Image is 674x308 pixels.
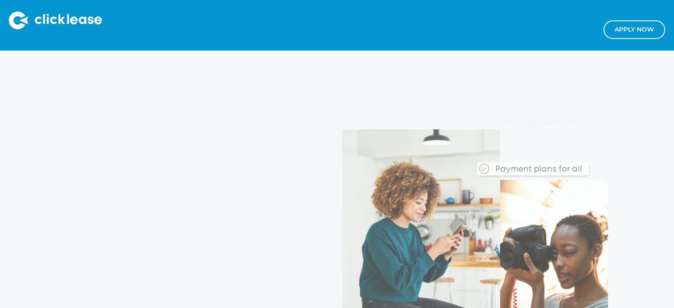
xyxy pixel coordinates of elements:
div: All credit welcome [469,112,584,129]
img: Checkmark_callout [479,164,489,174]
div: Payment plans for all [492,159,582,175]
img: Checkmark_callout [487,117,497,127]
a: Apply NOw [604,20,665,39]
img: Clicklease logo [9,12,102,29]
